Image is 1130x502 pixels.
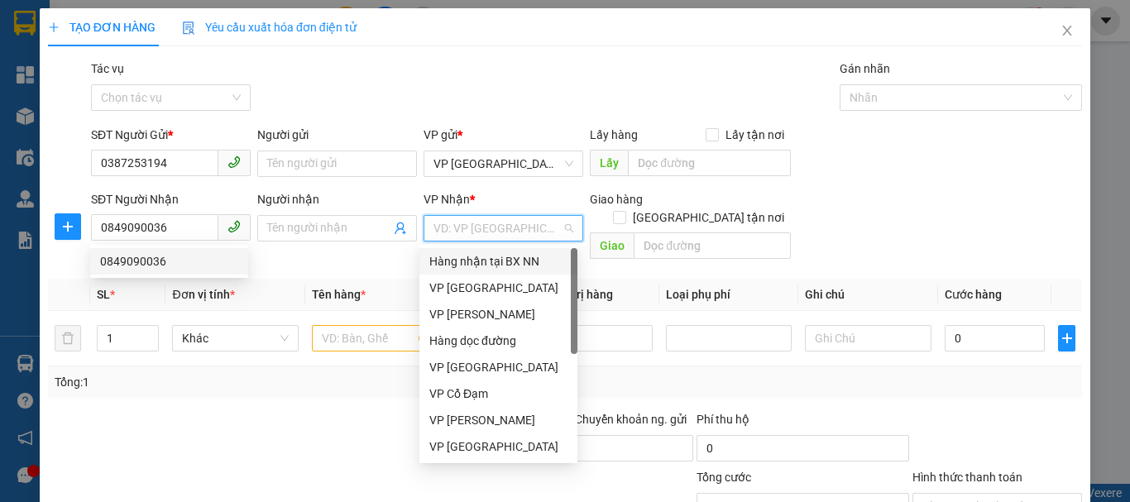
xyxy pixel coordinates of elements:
div: VP Hoàng Liệt [419,301,577,327]
button: delete [55,325,81,351]
div: Người gửi [257,126,417,144]
span: Lấy [590,150,628,176]
span: Đơn vị tính [172,288,234,301]
label: Tác vụ [91,62,124,75]
span: Chuyển khoản ng. gửi [568,410,693,428]
div: Người nhận [257,190,417,208]
th: Loại phụ phí [659,279,798,311]
span: Lấy hàng [590,128,638,141]
li: Hotline: 1900252555 [155,61,692,82]
div: Tổng: 1 [55,373,438,391]
span: Giá trị hàng [552,288,613,301]
div: SĐT Người Nhận [91,190,251,208]
div: VP [GEOGRAPHIC_DATA] [429,279,567,297]
span: Yêu cầu xuất hóa đơn điện tử [182,21,357,34]
div: VP Cổ Đạm [419,380,577,407]
div: VP Cương Gián [419,407,577,433]
div: VP [PERSON_NAME] [429,411,567,429]
span: VP Bình Lộc [433,151,573,176]
button: Close [1044,8,1090,55]
input: VD: Bàn, Ghế [312,325,438,351]
span: plus [1059,332,1075,345]
th: Ghi chú [798,279,937,311]
span: VP Nhận [424,193,470,206]
div: Phí thu hộ [697,410,909,435]
span: phone [227,220,241,233]
div: Hàng dọc đường [429,332,567,350]
span: Tổng cước [697,471,751,484]
span: Tên hàng [312,288,366,301]
label: Gán nhãn [840,62,890,75]
div: VP Xuân Giang [419,433,577,460]
div: 0849090036 [90,248,248,275]
span: plus [55,220,80,233]
span: plus [48,22,60,33]
img: icon [182,22,195,35]
input: Dọc đường [634,232,791,259]
span: Giao [590,232,634,259]
div: VP [PERSON_NAME] [429,305,567,323]
button: plus [1058,325,1075,351]
input: Ghi Chú [805,325,931,351]
span: SL [97,288,110,301]
div: Hàng dọc đường [419,327,577,354]
div: VP [GEOGRAPHIC_DATA] [429,437,567,456]
button: plus [55,213,81,240]
b: GỬI : VP [GEOGRAPHIC_DATA] [21,120,247,175]
span: Lấy tận nơi [719,126,791,144]
span: close [1061,24,1074,37]
span: Khác [182,326,288,351]
div: VP Cổ Đạm [429,385,567,403]
span: phone [227,155,241,169]
span: TẠO ĐƠN HÀNG [48,21,156,34]
div: 0849090036 [100,252,238,270]
label: Hình thức thanh toán [912,471,1022,484]
div: Hàng nhận tại BX NN [419,248,577,275]
span: user-add [394,222,407,235]
img: logo.jpg [21,21,103,103]
span: Cước hàng [945,288,1002,301]
span: [GEOGRAPHIC_DATA] tận nơi [626,208,791,227]
span: Giao hàng [590,193,643,206]
div: SĐT Người Gửi [91,126,251,144]
div: VP [GEOGRAPHIC_DATA] [429,358,567,376]
input: Dọc đường [628,150,791,176]
li: Cổ Đạm, xã [GEOGRAPHIC_DATA], [GEOGRAPHIC_DATA] [155,41,692,61]
div: VP Hà Đông [419,354,577,380]
input: 0 [552,325,653,351]
div: VP Mỹ Đình [419,275,577,301]
div: Hàng nhận tại BX NN [429,252,567,270]
div: VP gửi [424,126,583,144]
